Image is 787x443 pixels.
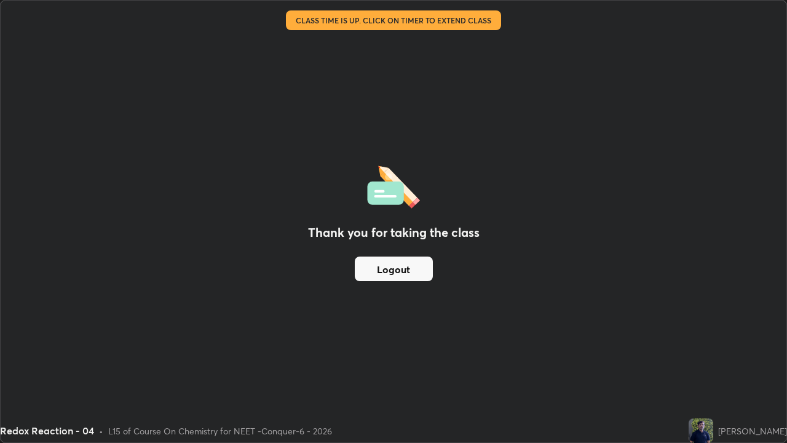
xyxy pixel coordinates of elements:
h2: Thank you for taking the class [308,223,480,242]
div: [PERSON_NAME] [718,425,787,437]
button: Logout [355,257,433,281]
div: L15 of Course On Chemistry for NEET -Conquer-6 - 2026 [108,425,332,437]
div: • [99,425,103,437]
img: 924660acbe704701a98f0fe2bdf2502a.jpg [689,418,713,443]
img: offlineFeedback.1438e8b3.svg [367,162,420,209]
